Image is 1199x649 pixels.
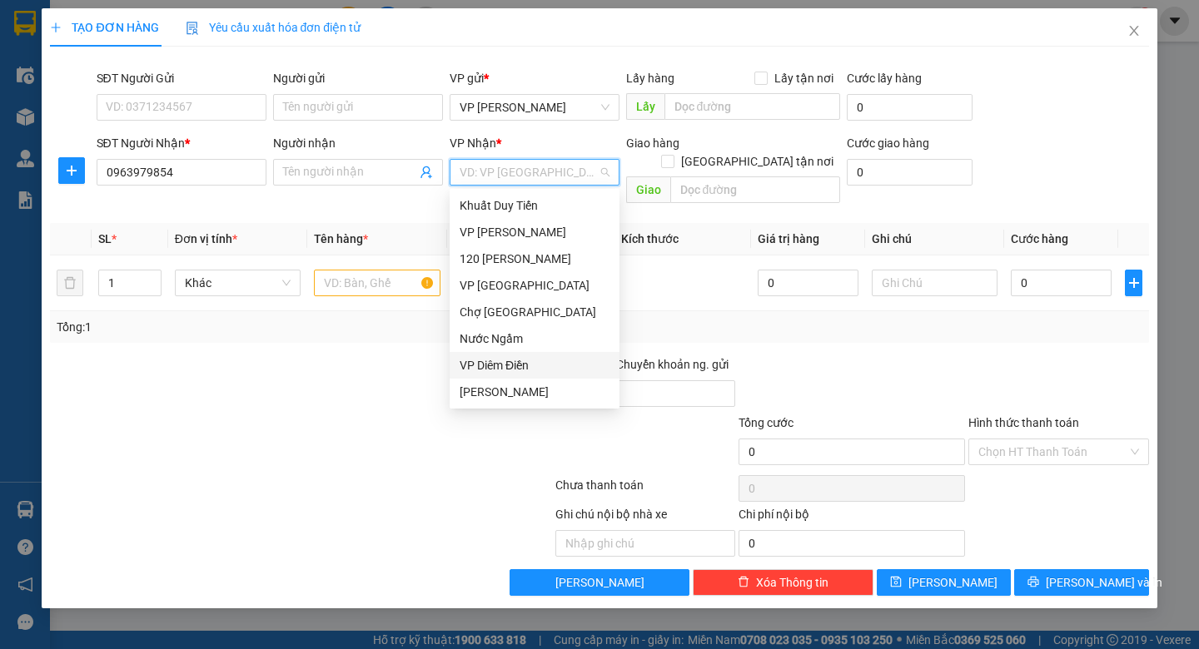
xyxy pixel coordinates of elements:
button: delete [57,270,83,296]
div: VP Diêm Điền [450,352,619,379]
span: user-add [420,166,433,179]
div: VP [GEOGRAPHIC_DATA] [460,276,609,295]
div: SĐT Người Gửi [97,69,266,87]
input: Ghi Chú [872,270,998,296]
span: Yêu cầu xuất hóa đơn điện tử [186,21,361,34]
div: 120 Nguyễn Xiển [450,245,619,272]
span: [PERSON_NAME] [908,573,998,592]
div: 120 [PERSON_NAME] [460,250,609,268]
div: ĐỖ XÁ [450,379,619,405]
span: save [890,576,902,589]
span: Tên hàng [314,232,368,245]
span: Lấy [626,93,664,120]
div: Nước Ngầm [450,325,619,352]
span: Giao [626,176,670,203]
span: plus [59,164,84,177]
span: SL [98,232,112,245]
div: VP Yên Sở [450,272,619,299]
span: Lấy tận nơi [768,69,840,87]
span: plus [1126,276,1141,290]
span: TẠO ĐƠN HÀNG [50,21,158,34]
span: Lấy hàng [626,72,674,85]
div: Khuất Duy Tiến [460,196,609,215]
img: icon [186,22,199,35]
label: Cước lấy hàng [847,72,922,85]
input: Dọc đường [670,176,840,203]
button: printer[PERSON_NAME] và In [1014,569,1148,596]
span: Cước hàng [1011,232,1068,245]
input: VD: Bàn, Ghế [314,270,440,296]
span: [GEOGRAPHIC_DATA] tận nơi [674,152,840,171]
span: close [1127,24,1141,37]
button: plus [1125,270,1142,296]
button: save[PERSON_NAME] [877,569,1011,596]
input: 0 [758,270,858,296]
button: plus [58,157,85,184]
span: Chuyển khoản ng. gửi [609,355,735,374]
div: Người nhận [273,134,443,152]
span: Giá trị hàng [758,232,819,245]
label: Hình thức thanh toán [968,416,1079,429]
div: [PERSON_NAME] [460,383,609,401]
span: VP Nhận [450,136,496,150]
div: Chợ Đồng Hòa [450,299,619,325]
span: Đơn vị tính [175,232,237,245]
button: [PERSON_NAME] [510,569,690,596]
div: Tổng: 1 [57,318,464,336]
div: VP gửi [450,69,619,87]
span: Xóa Thông tin [756,573,828,592]
div: Chi phí nội bộ [739,505,965,530]
input: Cước lấy hàng [847,94,973,121]
th: Ghi chú [865,223,1004,255]
input: Nhập ghi chú [555,530,736,557]
span: delete [738,576,749,589]
input: Dọc đường [664,93,840,120]
div: VP [PERSON_NAME] [460,223,609,241]
div: Nước Ngầm [460,329,609,348]
button: deleteXóa Thông tin [693,569,873,596]
div: Khuất Duy Tiến [450,192,619,219]
span: Khác [185,270,291,295]
div: Người gửi [273,69,443,87]
div: Chợ [GEOGRAPHIC_DATA] [460,303,609,321]
div: SĐT Người Nhận [97,134,266,152]
div: VP Diêm Điền [460,356,609,374]
span: Giao hàng [626,136,679,150]
span: [PERSON_NAME] và In [1046,573,1162,592]
span: [PERSON_NAME] [555,573,644,592]
div: Ghi chú nội bộ nhà xe [555,505,736,530]
label: Cước giao hàng [847,136,929,150]
div: VP Trần Bình [450,219,619,245]
span: plus [50,22,62,33]
span: printer [1027,576,1039,589]
button: Close [1111,8,1157,55]
span: Kích thước [621,232,679,245]
span: VP Trần Bình [460,95,609,120]
input: Cước giao hàng [847,159,973,186]
div: Chưa thanh toán [554,476,738,505]
span: Tổng cước [739,416,794,429]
